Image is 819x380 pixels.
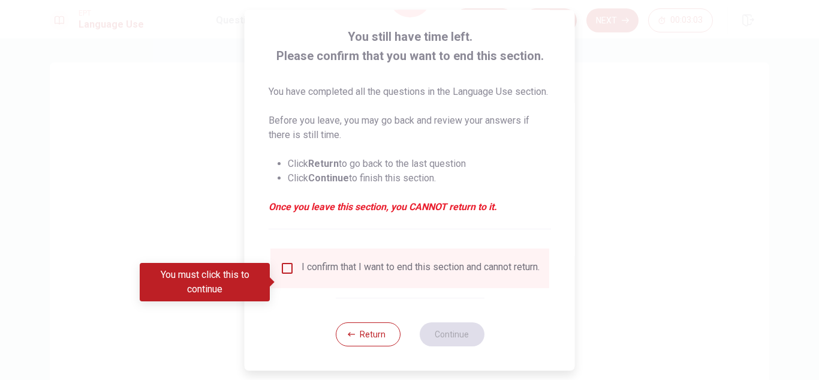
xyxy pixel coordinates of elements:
[269,85,551,99] p: You have completed all the questions in the Language Use section.
[269,200,551,214] em: Once you leave this section, you CANNOT return to it.
[288,171,551,185] li: Click to finish this section.
[335,322,400,346] button: Return
[269,113,551,142] p: Before you leave, you may go back and review your answers if there is still time.
[269,27,551,65] span: You still have time left. Please confirm that you want to end this section.
[308,158,339,169] strong: Return
[280,261,294,276] span: You must click this to continue
[140,263,270,301] div: You must click this to continue
[302,261,540,276] div: I confirm that I want to end this section and cannot return.
[419,322,484,346] button: Continue
[308,172,349,184] strong: Continue
[288,157,551,171] li: Click to go back to the last question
